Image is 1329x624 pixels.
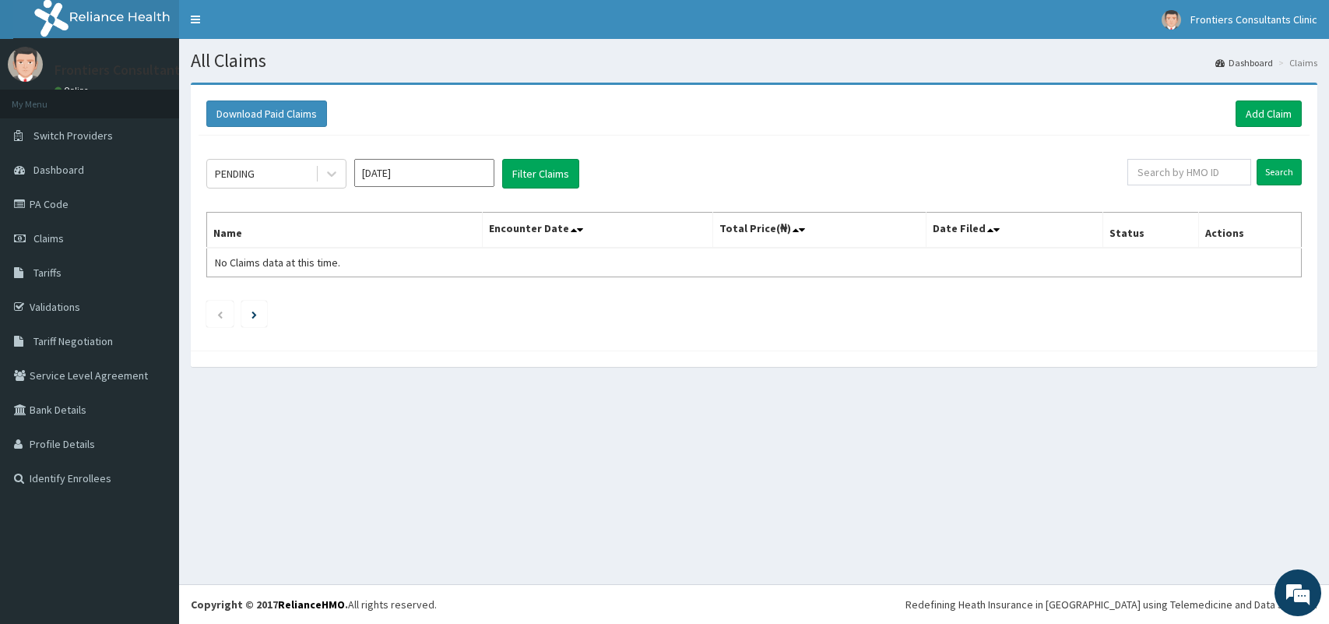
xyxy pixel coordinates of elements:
th: Actions [1198,213,1301,249]
div: Redefining Heath Insurance in [GEOGRAPHIC_DATA] using Telemedicine and Data Science! [905,597,1317,612]
a: Add Claim [1236,100,1302,127]
span: Frontiers Consultants Clinic [1190,12,1317,26]
span: Tariff Negotiation [33,334,113,348]
input: Select Month and Year [354,159,494,187]
p: Frontiers Consultants Clinic [54,63,223,77]
a: Dashboard [1215,56,1273,69]
span: Tariffs [33,266,62,280]
strong: Copyright © 2017 . [191,598,348,612]
div: PENDING [215,166,255,182]
img: User Image [1162,10,1181,30]
a: Next page [251,307,257,321]
a: RelianceHMO [278,598,345,612]
button: Download Paid Claims [206,100,327,127]
th: Date Filed [926,213,1103,249]
span: Claims [33,231,64,245]
h1: All Claims [191,51,1317,71]
span: Dashboard [33,163,84,177]
th: Status [1103,213,1198,249]
th: Encounter Date [483,213,713,249]
span: No Claims data at this time. [215,256,340,270]
th: Total Price(₦) [713,213,926,249]
span: Switch Providers [33,129,113,143]
input: Search [1257,159,1302,185]
img: User Image [8,47,43,82]
button: Filter Claims [502,159,579,189]
input: Search by HMO ID [1127,159,1251,185]
a: Previous page [216,307,223,321]
a: Online [54,85,92,96]
footer: All rights reserved. [179,584,1329,624]
li: Claims [1275,56,1317,69]
th: Name [207,213,483,249]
